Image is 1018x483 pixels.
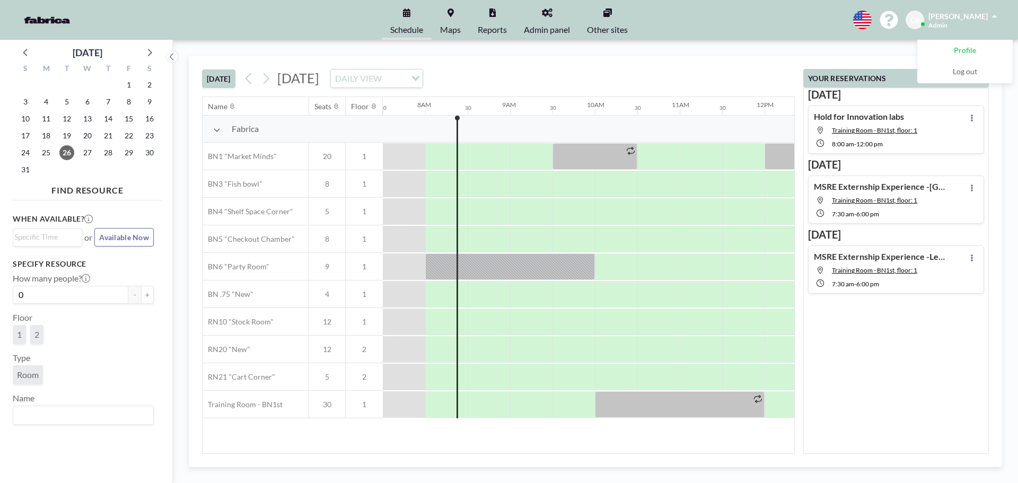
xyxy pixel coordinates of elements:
[672,101,689,109] div: 11AM
[380,104,387,111] div: 30
[59,145,74,160] span: Tuesday, August 26, 2025
[928,21,947,29] span: Admin
[98,63,118,76] div: T
[99,233,149,242] span: Available Now
[309,372,345,382] span: 5
[832,196,917,204] span: Training Room - BN1st, floor: 1
[80,111,95,126] span: Wednesday, August 13, 2025
[314,102,331,111] div: Seats
[351,102,369,111] div: Floor
[14,231,76,243] input: Search for option
[15,63,36,76] div: S
[309,317,345,327] span: 12
[854,210,856,218] span: -
[203,345,250,354] span: RN20 "New"
[18,145,33,160] span: Sunday, August 24, 2025
[346,345,383,354] span: 2
[59,94,74,109] span: Tuesday, August 5, 2025
[808,228,984,241] h3: [DATE]
[13,181,162,196] h4: FIND RESOURCE
[550,104,556,111] div: 30
[918,62,1012,83] a: Log out
[309,345,345,354] span: 12
[832,210,854,218] span: 7:30 AM
[101,111,116,126] span: Thursday, August 14, 2025
[808,88,984,101] h3: [DATE]
[142,111,157,126] span: Saturday, August 16, 2025
[346,289,383,299] span: 1
[94,228,154,247] button: Available Now
[587,25,628,34] span: Other sites
[121,145,136,160] span: Friday, August 29, 2025
[346,179,383,189] span: 1
[856,140,883,148] span: 12:00 PM
[346,400,383,409] span: 1
[39,94,54,109] span: Monday, August 4, 2025
[803,69,989,87] button: YOUR RESERVATIONS
[18,162,33,177] span: Sunday, August 31, 2025
[73,45,102,60] div: [DATE]
[832,126,917,134] span: Training Room - BN1st, floor: 1
[203,317,274,327] span: RN10 "Stock Room"
[465,104,471,111] div: 30
[832,140,854,148] span: 8:00 AM
[309,234,345,244] span: 8
[502,101,516,109] div: 9AM
[121,77,136,92] span: Friday, August 1, 2025
[309,179,345,189] span: 8
[854,140,856,148] span: -
[417,101,431,109] div: 8AM
[142,77,157,92] span: Saturday, August 2, 2025
[331,69,423,87] div: Search for option
[928,12,988,21] span: [PERSON_NAME]
[277,70,319,86] span: [DATE]
[814,181,946,192] h4: MSRE Externship Experience -[GEOGRAPHIC_DATA]
[309,152,345,161] span: 20
[13,353,30,363] label: Type
[39,111,54,126] span: Monday, August 11, 2025
[757,101,774,109] div: 12PM
[101,128,116,143] span: Thursday, August 21, 2025
[953,67,977,77] span: Log out
[121,111,136,126] span: Friday, August 15, 2025
[36,63,57,76] div: M
[309,207,345,216] span: 5
[141,286,154,304] button: +
[854,280,856,288] span: -
[39,128,54,143] span: Monday, August 18, 2025
[208,102,227,111] div: Name
[121,94,136,109] span: Friday, August 8, 2025
[18,111,33,126] span: Sunday, August 10, 2025
[77,63,98,76] div: W
[203,207,293,216] span: BN4 "Shelf Space Corner"
[13,273,90,284] label: How many people?
[346,262,383,271] span: 1
[346,234,383,244] span: 1
[346,317,383,327] span: 1
[121,128,136,143] span: Friday, August 22, 2025
[203,372,275,382] span: RN21 "Cart Corner"
[13,393,34,403] label: Name
[309,400,345,409] span: 30
[346,372,383,382] span: 2
[390,25,423,34] span: Schedule
[478,25,507,34] span: Reports
[856,280,879,288] span: 6:00 PM
[13,406,153,424] div: Search for option
[13,259,154,269] h3: Specify resource
[832,266,917,274] span: Training Room - BN1st, floor: 1
[635,104,641,111] div: 30
[587,101,604,109] div: 10AM
[203,400,283,409] span: Training Room - BN1st
[203,234,295,244] span: BN5 "Checkout Chamber"
[80,94,95,109] span: Wednesday, August 6, 2025
[524,25,570,34] span: Admin panel
[17,370,39,380] span: Room
[84,232,92,243] span: or
[309,289,345,299] span: 4
[814,111,904,122] h4: Hold for Innovation labs
[814,251,946,262] h4: MSRE Externship Experience -Leeds School of Business
[142,145,157,160] span: Saturday, August 30, 2025
[142,94,157,109] span: Saturday, August 9, 2025
[954,46,976,56] span: Profile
